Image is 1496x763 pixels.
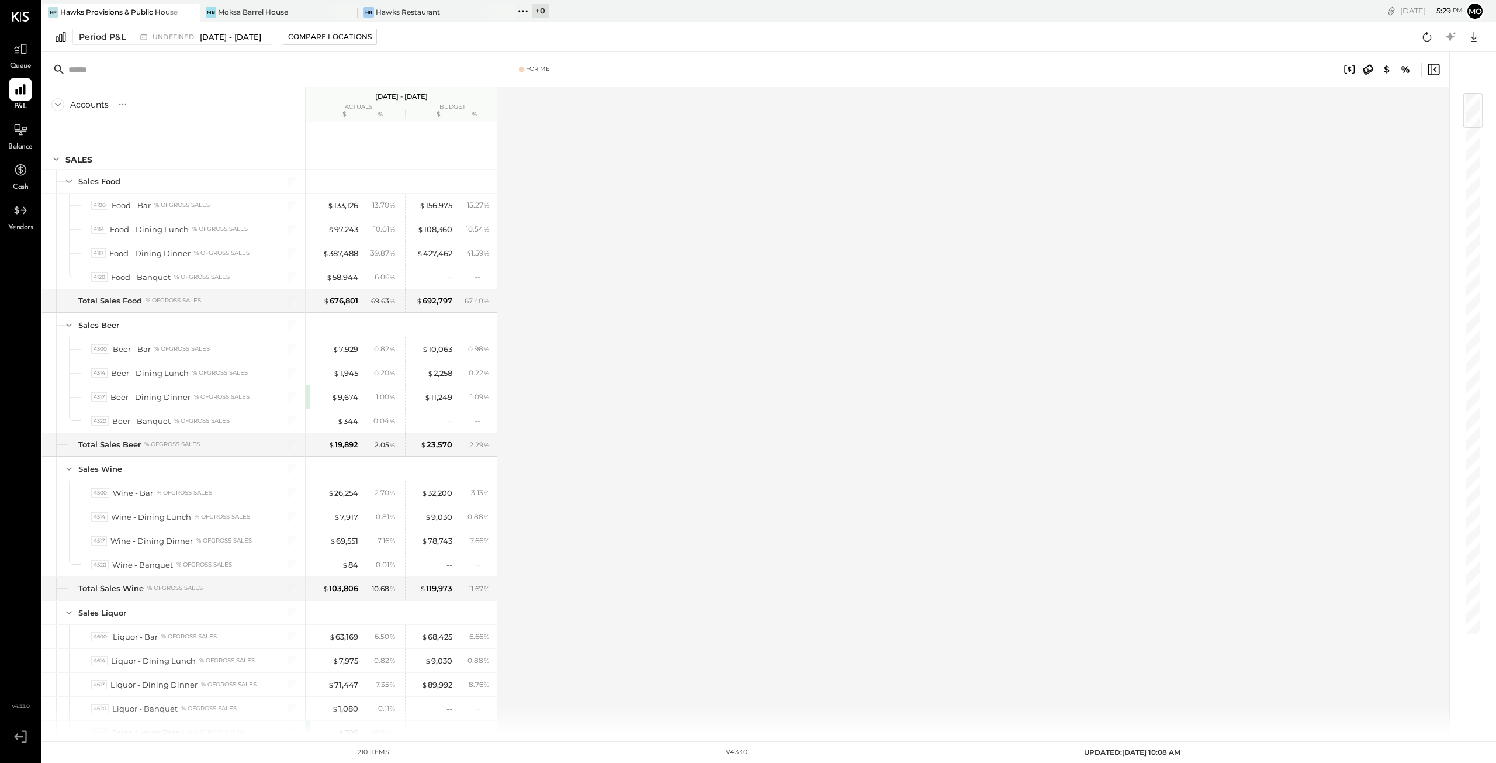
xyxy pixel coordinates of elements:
[468,344,490,354] div: 0.98
[91,248,106,258] div: 4117
[174,417,230,425] div: % of GROSS SALES
[483,248,490,257] span: %
[475,703,490,713] div: --
[78,607,126,619] div: Sales Liquor
[376,7,440,17] div: Hawks Restaurant
[446,727,452,738] div: --
[1386,5,1397,17] div: copy link
[78,176,120,187] div: Sales Food
[389,224,396,233] span: %
[446,703,452,714] div: --
[91,272,108,282] div: 4120
[199,657,255,665] div: % of GROSS SALES
[420,439,452,450] div: 23,570
[470,536,490,546] div: 7.66
[329,632,335,641] span: $
[475,560,490,569] div: --
[424,392,452,403] div: 11,249
[327,200,358,211] div: 133,126
[374,344,396,354] div: 0.82
[333,368,340,378] span: $
[337,416,358,427] div: 344
[111,512,191,523] div: Wine - Dining Lunch
[427,368,452,379] div: 2,258
[483,488,490,497] span: %
[323,584,329,593] span: $
[374,368,396,378] div: 0.20
[471,488,490,498] div: 3.13
[421,632,428,641] span: $
[112,727,185,738] div: Sales, Liquor Retail
[467,200,490,210] div: 15.27
[425,512,452,523] div: 9,030
[323,296,330,305] span: $
[470,392,490,402] div: 1.09
[328,225,334,234] span: $
[421,488,428,498] span: $
[79,31,126,43] div: Period P&L
[78,583,144,594] div: Total Sales Wine
[91,225,106,234] div: 4114
[483,536,490,545] span: %
[329,631,358,643] div: 63,169
[416,296,423,305] span: $
[425,655,452,667] div: 9,030
[91,560,109,570] div: 4520
[421,536,428,546] span: $
[467,655,490,666] div: 0.88
[91,728,109,738] div: 4895
[111,655,196,667] div: Liquor - Dining Lunch
[328,488,358,499] div: 26,254
[181,705,237,713] div: % of GROSS SALES
[469,440,490,450] div: 2.29
[378,536,396,546] div: 7.16
[427,368,434,378] span: $
[475,272,490,282] div: --
[65,154,92,165] div: SALES
[111,272,171,283] div: Food - Banquet
[389,727,396,737] span: %
[425,512,431,522] span: $
[376,560,396,570] div: 0.01
[111,368,189,379] div: Beer - Dining Lunch
[483,296,490,305] span: %
[91,512,108,522] div: 4514
[483,679,490,689] span: %
[424,392,431,402] span: $
[375,272,396,282] div: 6.06
[326,272,333,282] span: $
[283,29,377,45] button: Compare Locations
[206,7,216,18] div: MB
[446,560,452,571] div: --
[323,248,358,259] div: 387,488
[323,248,329,258] span: $
[161,633,217,641] div: % of GROSS SALES
[323,583,358,594] div: 103,806
[91,392,107,402] div: 4317
[91,368,108,378] div: 4314
[157,489,212,497] div: % of GROSS SALES
[373,416,396,426] div: 0.04
[328,439,358,450] div: 19,892
[372,584,396,594] div: 10.68
[342,560,358,571] div: 84
[483,224,490,233] span: %
[328,680,334,689] span: $
[188,729,244,737] div: % of GROSS SALES
[306,104,393,110] div: actuals
[13,182,28,193] span: Cash
[78,320,119,331] div: Sales Beer
[91,680,107,690] div: 4617
[419,201,425,210] span: $
[378,703,396,714] div: 0.11
[422,344,428,354] span: $
[465,296,490,306] div: 67.40
[373,224,396,234] div: 10.01
[195,513,250,521] div: % of GROSS SALES
[420,440,427,449] span: $
[110,536,193,547] div: Wine - Dining Dinner
[323,295,358,306] div: 676,801
[422,344,452,355] div: 10,063
[147,584,203,592] div: % of GROSS SALES
[389,344,396,353] span: %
